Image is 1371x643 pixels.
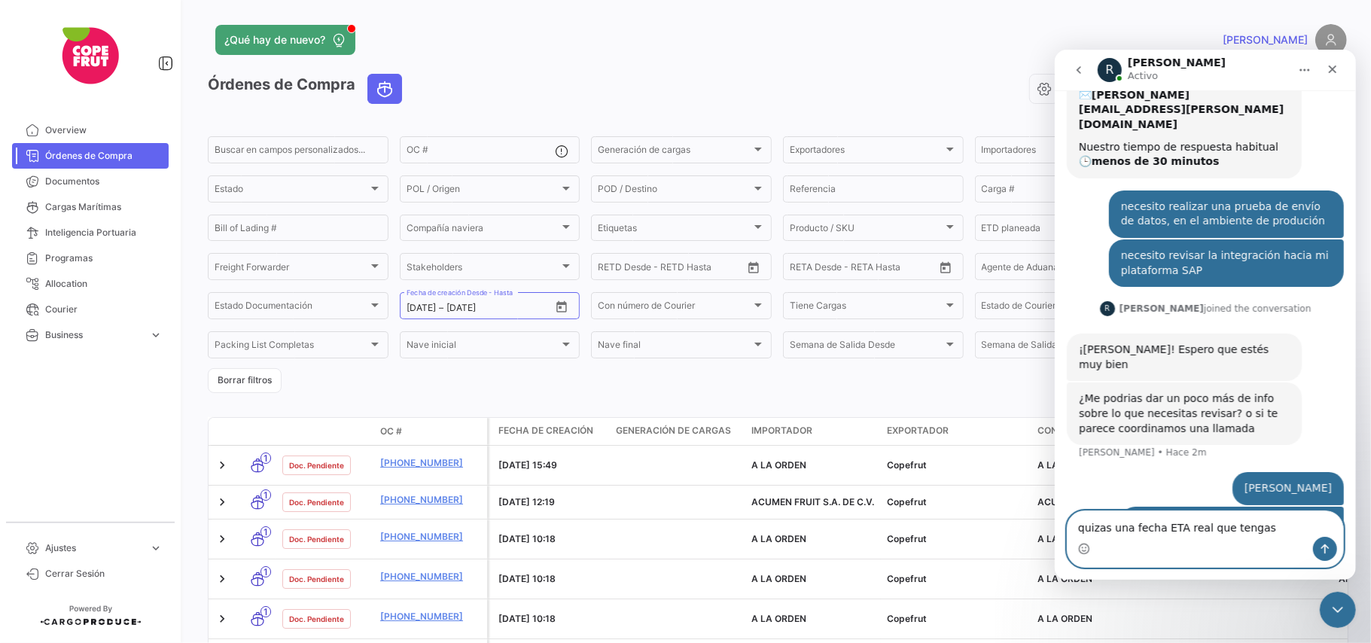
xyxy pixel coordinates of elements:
[260,566,271,577] span: 1
[260,453,271,464] span: 1
[45,226,163,239] span: Inteligencia Portuaria
[215,458,230,473] a: Expand/Collapse Row
[498,572,604,586] div: [DATE] 10:18
[598,303,751,313] span: Con número de Courier
[45,200,163,214] span: Cargas Marítimas
[751,496,874,507] span: ACUMEN FRUIT S.A. DE C.V.
[380,610,481,623] a: [PHONE_NUMBER]
[751,613,806,624] span: A LA ORDEN
[12,245,169,271] a: Programas
[289,613,344,625] span: Doc. Pendiente
[149,328,163,342] span: expand_more
[790,303,943,313] span: Tiene Cargas
[598,342,751,352] span: Nave final
[751,533,806,544] span: A LA ORDEN
[982,303,1135,313] span: Estado de Courier
[550,295,573,318] button: Open calendar
[1320,592,1356,628] iframe: Intercom live chat
[598,264,625,274] input: Desde
[827,264,897,274] input: Hasta
[215,342,368,352] span: Packing List Completas
[498,459,604,472] div: [DATE] 15:49
[45,328,143,342] span: Business
[887,496,927,507] span: Copefrut
[498,495,604,509] div: [DATE] 12:19
[751,573,806,584] span: A LA ORDEN
[1315,24,1347,56] img: placeholder-user.png
[407,225,560,236] span: Compañía naviera
[498,424,593,437] span: Fecha de creación
[215,571,230,587] a: Expand/Collapse Row
[407,186,560,197] span: POL / Origen
[598,186,751,197] span: POD / Destino
[407,303,436,313] input: Desde
[380,425,402,438] span: OC #
[498,612,604,626] div: [DATE] 10:18
[374,419,487,444] datatable-header-cell: OC #
[12,143,169,169] a: Órdenes de Compra
[439,303,443,313] span: –
[289,459,344,471] span: Doc. Pendiente
[1037,573,1092,584] span: A LA ORDEN
[260,526,271,538] span: 1
[215,495,230,510] a: Expand/Collapse Row
[1037,496,1160,507] span: ACUMEN FRUIT S.A. DE C.V.
[45,149,163,163] span: Órdenes de Compra
[790,264,817,274] input: Desde
[289,496,344,508] span: Doc. Pendiente
[407,342,560,352] span: Nave inicial
[610,418,745,445] datatable-header-cell: Generación de cargas
[260,489,271,501] span: 1
[745,418,881,445] datatable-header-cell: Importador
[45,567,163,581] span: Cerrar Sesión
[616,424,731,437] span: Generación de cargas
[12,117,169,143] a: Overview
[887,573,927,584] span: Copefrut
[12,169,169,194] a: Documentos
[881,418,1031,445] datatable-header-cell: Exportador
[751,424,812,437] span: Importador
[1019,225,1089,236] input: Hasta
[239,425,276,437] datatable-header-cell: Modo de Transporte
[215,303,368,313] span: Estado Documentación
[368,75,401,103] button: Ocean
[12,271,169,297] a: Allocation
[149,541,163,555] span: expand_more
[215,532,230,547] a: Expand/Collapse Row
[598,225,751,236] span: Etiquetas
[1037,459,1092,471] span: A LA ORDEN
[598,147,751,157] span: Generación de cargas
[1037,424,1113,437] span: Consignatario
[790,147,943,157] span: Exportadores
[407,264,560,274] span: Stakeholders
[982,342,1135,352] span: Semana de Salida Hasta
[934,256,957,279] button: Open calendar
[1037,533,1092,544] span: A LA ORDEN
[380,530,481,544] a: [PHONE_NUMBER]
[1055,50,1356,580] iframe: Intercom live chat
[215,186,368,197] span: Estado
[982,225,1009,236] input: Desde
